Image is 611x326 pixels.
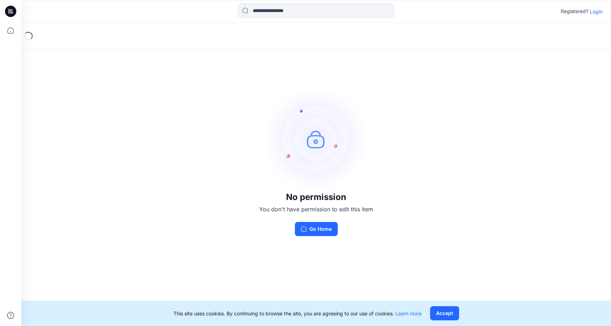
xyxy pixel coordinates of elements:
a: Learn more [395,310,422,316]
button: Accept [430,306,459,320]
img: no-perm.svg [263,86,369,192]
button: Go Home [295,222,338,236]
p: This site uses cookies. By continuing to browse the site, you are agreeing to our use of cookies. [173,310,422,317]
p: Login [590,8,603,15]
p: You don't have permission to edit this item [259,205,373,213]
p: Registered? [561,7,588,16]
h3: No permission [259,192,373,202]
